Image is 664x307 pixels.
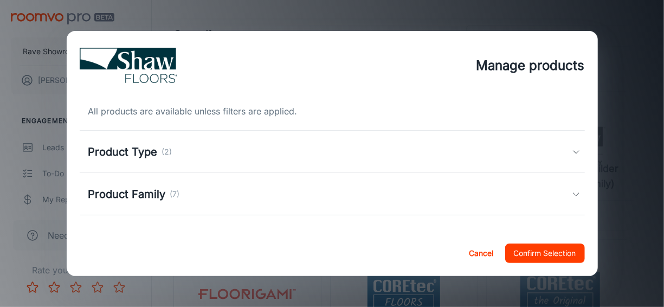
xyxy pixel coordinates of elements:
button: Confirm Selection [505,244,585,263]
img: vendor_logo_square_en-us.png [80,44,177,87]
div: All products are available unless filters are applied. [80,105,585,118]
button: Cancel [464,244,499,263]
div: Brand(1) [80,215,585,258]
p: (1) [123,231,132,242]
div: Product Type(2) [80,131,585,173]
p: (2) [162,146,172,158]
h5: Product Type [88,144,158,160]
div: Product Family(7) [80,173,585,215]
h5: Brand [88,228,119,245]
h5: Product Family [88,186,166,202]
p: (7) [170,188,180,200]
h4: Manage products [476,56,585,75]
